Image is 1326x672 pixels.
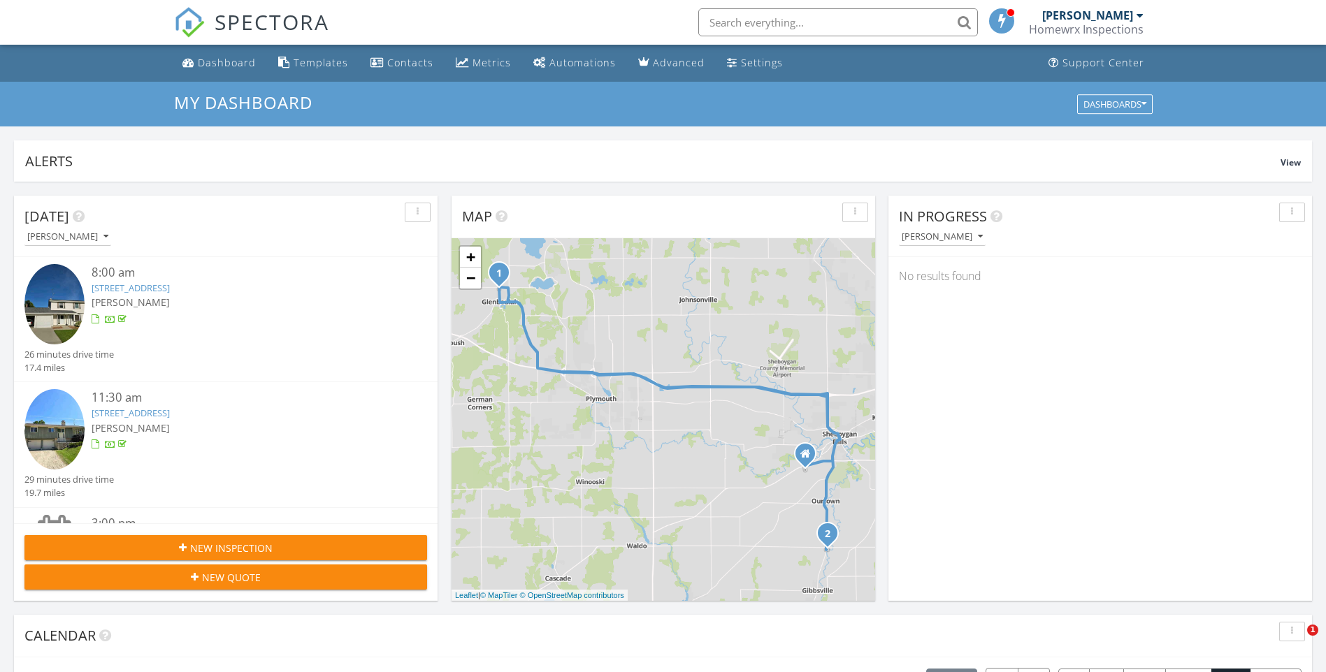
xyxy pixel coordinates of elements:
div: 26 minutes drive time [24,348,114,361]
span: In Progress [899,207,987,226]
div: Alerts [25,152,1281,170]
span: New Quote [202,570,261,585]
a: [STREET_ADDRESS] [92,407,170,419]
button: New Quote [24,564,427,590]
span: [PERSON_NAME] [92,295,170,309]
input: Search everything... [698,8,978,36]
div: [PERSON_NAME] [27,232,108,242]
a: SPECTORA [174,19,329,48]
a: © OpenStreetMap contributors [520,591,624,599]
div: 19.7 miles [24,486,114,499]
a: Advanced [633,50,710,76]
span: New Inspection [190,541,273,555]
img: 9306988%2Fcover_photos%2Fxw9ODj4SlvYzFhhFHlzf%2Fsmall.jpg [24,264,85,344]
div: 17.4 miles [24,361,114,374]
a: Leaflet [455,591,478,599]
iframe: Intercom live chat [1278,624,1312,658]
span: [DATE] [24,207,69,226]
div: [PERSON_NAME] [902,232,983,242]
div: 8:00 am [92,264,394,282]
div: Metrics [473,56,511,69]
div: Support Center [1062,56,1144,69]
button: New Inspection [24,535,427,560]
div: Dashboard [198,56,256,69]
a: Support Center [1043,50,1150,76]
span: My Dashboard [174,91,312,114]
span: SPECTORA [215,7,329,36]
button: [PERSON_NAME] [899,228,986,247]
div: N3669 state highway 32, Sheboygan Falls, WI 53085 [828,533,836,541]
div: Homewrx Inspections [1029,22,1144,36]
i: 2 [825,529,830,539]
div: | [452,590,628,601]
span: [PERSON_NAME] [92,421,170,434]
img: The Best Home Inspection Software - Spectora [174,7,205,38]
a: 11:30 am [STREET_ADDRESS] [PERSON_NAME] 29 minutes drive time 19.7 miles [24,389,427,499]
button: [PERSON_NAME] [24,228,111,247]
div: 3:00 pm [92,515,394,532]
i: 1 [496,269,502,279]
div: Advanced [653,56,705,69]
img: 9329200%2Fcover_photos%2FHjc5c1peSDIz0IgkUUSb%2Fsmall.jpg [24,389,85,469]
span: 1 [1307,624,1318,636]
div: Johnsonville WI 53085 [805,453,814,462]
div: Contacts [387,56,433,69]
div: 11:30 am [92,389,394,407]
span: View [1281,156,1301,168]
a: © MapTiler [480,591,518,599]
a: Zoom out [460,268,481,288]
div: No results found [888,257,1312,295]
a: Contacts [365,50,439,76]
a: [STREET_ADDRESS] [92,282,170,294]
div: 29 minutes drive time [24,473,114,486]
div: 442 N Swift St, Glenbeulah, WI 53023 [499,272,507,281]
a: 8:00 am [STREET_ADDRESS] [PERSON_NAME] 26 minutes drive time 17.4 miles [24,264,427,374]
a: Metrics [450,50,517,76]
a: Dashboard [177,50,261,76]
div: Settings [741,56,783,69]
div: [PERSON_NAME] [1042,8,1133,22]
button: Dashboards [1077,94,1153,114]
a: Automations (Basic) [528,50,621,76]
span: Map [462,207,492,226]
a: Templates [273,50,354,76]
a: Zoom in [460,247,481,268]
span: Calendar [24,626,96,645]
div: Dashboards [1083,99,1146,109]
a: Settings [721,50,788,76]
div: Automations [549,56,616,69]
div: Templates [294,56,348,69]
